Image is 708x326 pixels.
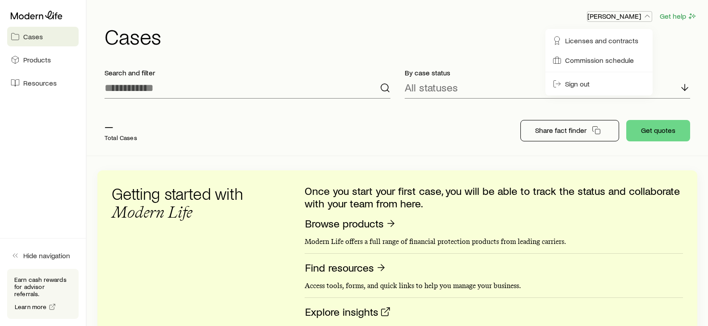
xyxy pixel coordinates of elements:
[7,246,79,265] button: Hide navigation
[565,56,634,65] span: Commission schedule
[405,81,458,94] p: All statuses
[14,276,71,297] p: Earn cash rewards for advisor referrals.
[7,27,79,46] a: Cases
[7,50,79,70] a: Products
[112,185,255,221] h3: Getting started with
[549,76,649,92] button: Sign out
[626,120,690,141] button: Get quotes
[565,79,590,88] span: Sign out
[565,36,638,45] span: Licenses and contracts
[105,25,697,47] h1: Cases
[305,185,683,210] p: Once you start your first case, you will be able to track the status and collaborate with your te...
[305,305,391,319] a: Explore insights
[23,32,43,41] span: Cases
[305,281,683,290] p: Access tools, forms, and quick links to help you manage your business.
[587,12,652,21] p: [PERSON_NAME]
[112,202,193,222] span: Modern Life
[15,304,47,310] span: Learn more
[549,52,649,68] a: Commission schedule
[105,120,137,132] p: —
[305,237,683,246] p: Modern Life offers a full range of financial protection products from leading carriers.
[7,73,79,93] a: Resources
[405,68,691,77] p: By case status
[587,11,652,22] button: [PERSON_NAME]
[549,33,649,49] a: Licenses and contracts
[659,11,697,21] button: Get help
[105,68,390,77] p: Search and filter
[7,269,79,319] div: Earn cash rewards for advisor referrals.Learn more
[305,217,397,231] a: Browse products
[23,251,70,260] span: Hide navigation
[520,120,619,141] button: Share fact finder
[535,126,587,135] p: Share fact finder
[23,78,57,87] span: Resources
[305,261,387,275] a: Find resources
[23,55,51,64] span: Products
[105,134,137,141] p: Total Cases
